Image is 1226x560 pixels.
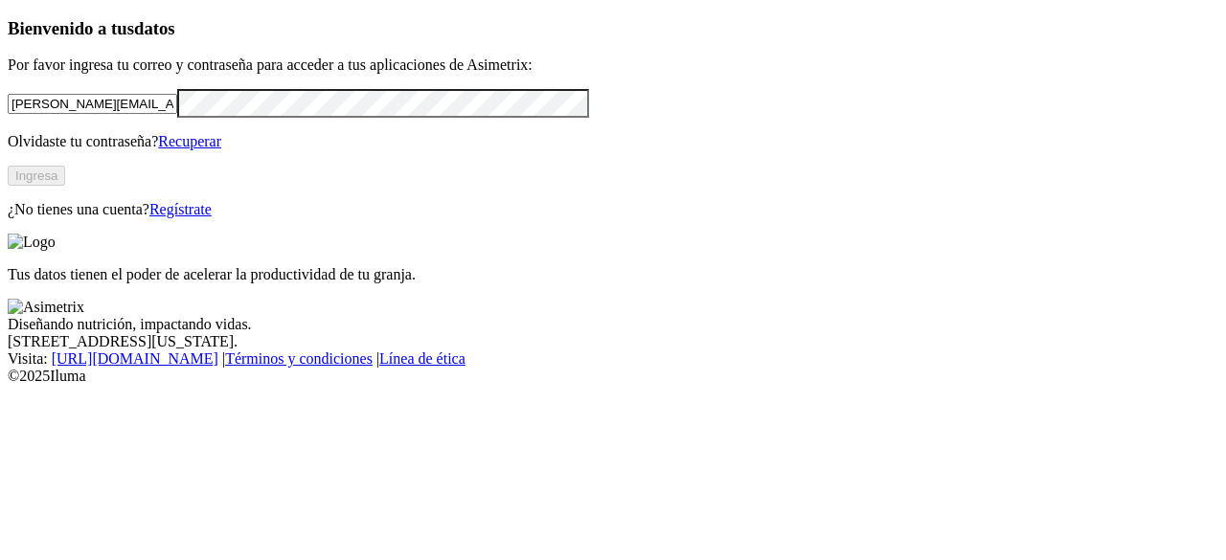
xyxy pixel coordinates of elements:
[8,266,1218,283] p: Tus datos tienen el poder de acelerar la productividad de tu granja.
[379,350,465,367] a: Línea de ética
[8,18,1218,39] h3: Bienvenido a tus
[8,166,65,186] button: Ingresa
[8,201,1218,218] p: ¿No tienes una cuenta?
[8,350,1218,368] div: Visita : | |
[8,316,1218,333] div: Diseñando nutrición, impactando vidas.
[8,94,177,114] input: Tu correo
[52,350,218,367] a: [URL][DOMAIN_NAME]
[8,133,1218,150] p: Olvidaste tu contraseña?
[134,18,175,38] span: datos
[8,234,56,251] img: Logo
[158,133,221,149] a: Recuperar
[8,299,84,316] img: Asimetrix
[8,333,1218,350] div: [STREET_ADDRESS][US_STATE].
[225,350,373,367] a: Términos y condiciones
[8,56,1218,74] p: Por favor ingresa tu correo y contraseña para acceder a tus aplicaciones de Asimetrix:
[8,368,1218,385] div: © 2025 Iluma
[149,201,212,217] a: Regístrate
